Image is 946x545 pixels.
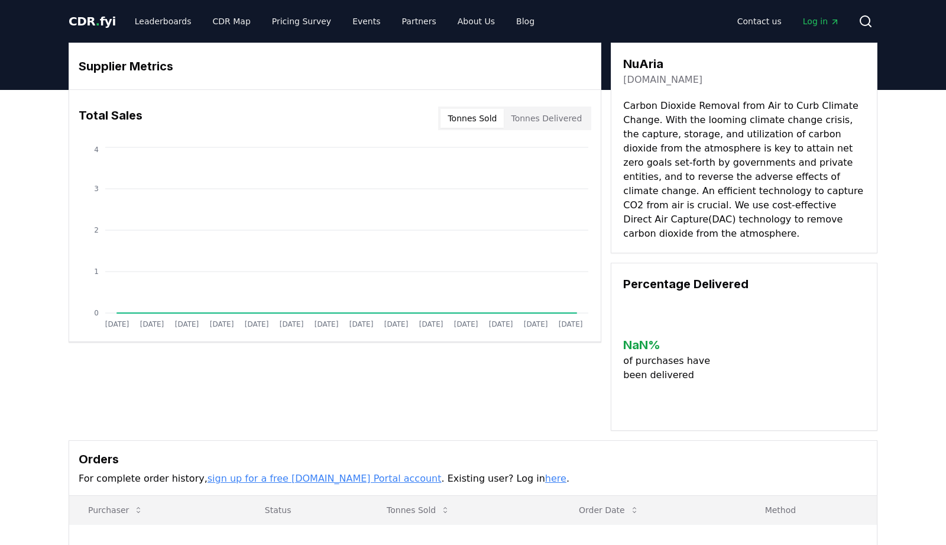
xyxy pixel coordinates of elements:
a: Leaderboards [125,11,201,32]
h3: Percentage Delivered [623,275,865,293]
span: . [96,14,100,28]
tspan: 2 [94,226,99,234]
h3: Orders [79,450,867,468]
tspan: [DATE] [210,320,234,328]
tspan: [DATE] [559,320,583,328]
button: Purchaser [79,498,153,522]
a: About Us [448,11,504,32]
h3: Supplier Metrics [79,57,591,75]
button: Tonnes Sold [440,109,504,128]
p: Method [756,504,867,516]
tspan: [DATE] [489,320,513,328]
nav: Main [728,11,849,32]
tspan: 1 [94,267,99,276]
tspan: 0 [94,309,99,317]
button: Tonnes Delivered [504,109,589,128]
a: CDR Map [203,11,260,32]
h3: Total Sales [79,107,142,130]
nav: Main [125,11,544,32]
a: Blog [507,11,544,32]
p: Status [255,504,358,516]
tspan: [DATE] [524,320,548,328]
span: CDR fyi [69,14,116,28]
tspan: [DATE] [454,320,478,328]
tspan: [DATE] [315,320,339,328]
h3: NuAria [623,55,702,73]
tspan: [DATE] [419,320,443,328]
a: Events [343,11,390,32]
p: Carbon Dioxide Removal from Air to Curb Climate Change. With the looming climate change crisis, t... [623,99,865,241]
tspan: [DATE] [140,320,164,328]
a: sign up for a free [DOMAIN_NAME] Portal account [208,473,442,484]
a: Contact us [728,11,791,32]
button: Order Date [569,498,649,522]
tspan: [DATE] [245,320,269,328]
span: Log in [803,15,840,27]
a: Pricing Survey [263,11,341,32]
tspan: [DATE] [384,320,409,328]
tspan: 4 [94,146,99,154]
button: Tonnes Sold [377,498,459,522]
tspan: [DATE] [280,320,304,328]
p: of purchases have been delivered [623,354,720,382]
h3: NaN % [623,336,720,354]
tspan: [DATE] [105,320,129,328]
tspan: 3 [94,185,99,193]
a: Log in [793,11,849,32]
a: [DOMAIN_NAME] [623,73,702,87]
a: Partners [393,11,446,32]
tspan: [DATE] [175,320,199,328]
tspan: [DATE] [349,320,374,328]
p: For complete order history, . Existing user? Log in . [79,472,867,486]
a: here [545,473,566,484]
a: CDR.fyi [69,13,116,30]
